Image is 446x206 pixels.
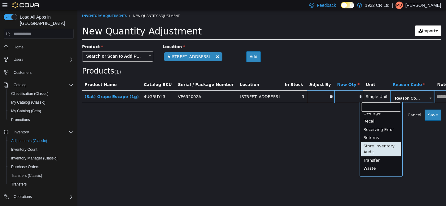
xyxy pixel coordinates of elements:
[6,137,76,145] button: Adjustments (Classic)
[341,2,354,8] input: Dark Mode
[9,146,74,153] span: Inventory Count
[1,55,76,64] button: Users
[11,117,30,122] span: Promotions
[392,2,393,9] p: |
[1,128,76,137] button: Inventory
[9,163,42,171] a: Purchase Orders
[284,146,324,154] div: Transfer
[9,146,40,153] a: Inventory Count
[9,154,60,162] a: Inventory Manager (Classic)
[9,181,29,188] a: Transfers
[11,43,74,51] span: Home
[9,107,74,115] span: My Catalog (Beta)
[6,171,76,180] button: Transfers (Classic)
[11,182,27,187] span: Transfers
[396,2,403,9] div: Mike Dunn
[1,43,76,52] button: Home
[6,115,76,124] button: Promotions
[11,173,42,178] span: Transfers (Classic)
[11,193,34,200] button: Operations
[11,156,58,161] span: Inventory Manager (Classic)
[14,70,32,75] span: Customers
[9,172,74,179] span: Transfers (Classic)
[11,147,37,152] span: Inventory Count
[284,123,324,132] div: Returns
[12,2,40,8] img: Cova
[11,43,26,51] a: Home
[11,100,46,105] span: My Catalog (Classic)
[1,68,76,77] button: Customers
[11,68,74,76] span: Customers
[11,128,74,136] span: Inventory
[6,163,76,171] button: Purchase Orders
[284,154,324,163] div: Waste
[9,137,74,145] span: Adjustments (Classic)
[14,83,26,87] span: Catalog
[6,145,76,154] button: Inventory Count
[14,57,23,62] span: Users
[1,192,76,201] button: Operations
[9,163,74,171] span: Purchase Orders
[11,164,39,169] span: Purchase Orders
[17,14,74,26] span: Load All Apps in [GEOGRAPHIC_DATA]
[6,154,76,163] button: Inventory Manager (Classic)
[284,115,324,124] div: Receiving Error
[14,130,29,135] span: Inventory
[11,193,74,200] span: Operations
[11,138,47,143] span: Adjustments (Classic)
[9,116,33,123] a: Promotions
[6,89,76,98] button: Classification (Classic)
[9,154,74,162] span: Inventory Manager (Classic)
[284,107,324,115] div: Recall
[9,90,51,97] a: Classification (Classic)
[11,109,41,114] span: My Catalog (Beta)
[6,107,76,115] button: My Catalog (Beta)
[11,56,26,63] button: Users
[11,81,74,89] span: Catalog
[405,2,441,9] p: [PERSON_NAME]
[14,45,24,50] span: Home
[6,180,76,189] button: Transfers
[14,194,32,199] span: Operations
[9,181,74,188] span: Transfers
[9,99,74,106] span: My Catalog (Classic)
[11,81,29,89] button: Catalog
[9,107,44,115] a: My Catalog (Beta)
[396,2,402,9] span: MD
[11,128,31,136] button: Inventory
[9,137,50,145] a: Adjustments (Classic)
[317,2,336,8] span: Feedback
[284,99,324,107] div: Overage
[9,90,74,97] span: Classification (Classic)
[284,163,324,171] div: test
[11,56,74,63] span: Users
[1,81,76,89] button: Catalog
[11,69,34,76] a: Customers
[9,99,48,106] a: My Catalog (Classic)
[284,132,324,146] div: Store Inventory Audit
[6,98,76,107] button: My Catalog (Classic)
[365,2,390,9] p: 1922 CR Ltd
[9,172,45,179] a: Transfers (Classic)
[9,116,74,123] span: Promotions
[11,91,49,96] span: Classification (Classic)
